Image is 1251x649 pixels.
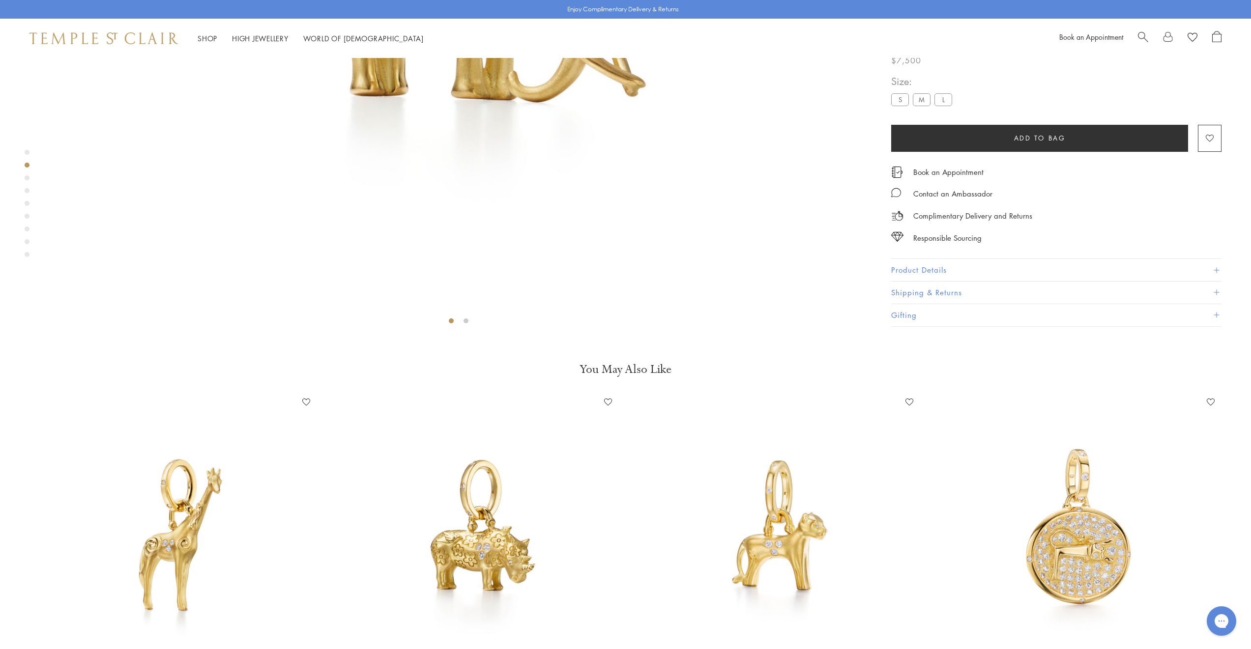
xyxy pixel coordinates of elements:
[913,232,982,244] div: Responsible Sourcing
[1188,31,1197,46] a: View Wishlist
[891,125,1188,152] button: Add to bag
[913,188,992,200] div: Contact an Ambassador
[567,4,679,14] p: Enjoy Complimentary Delivery & Returns
[1212,31,1222,46] a: Open Shopping Bag
[891,210,903,222] img: icon_delivery.svg
[891,167,903,178] img: icon_appointment.svg
[1138,31,1148,46] a: Search
[39,362,1212,377] h3: You May Also Like
[25,147,29,265] div: Product gallery navigation
[1059,32,1123,42] a: Book an Appointment
[232,33,289,43] a: High JewelleryHigh Jewellery
[913,167,984,177] a: Book an Appointment
[891,304,1222,326] button: Gifting
[1202,603,1241,639] iframe: Gorgias live chat messenger
[891,232,903,242] img: icon_sourcing.svg
[891,188,901,198] img: MessageIcon-01_2.svg
[198,33,217,43] a: ShopShop
[913,94,931,106] label: M
[303,33,424,43] a: World of [DEMOGRAPHIC_DATA]World of [DEMOGRAPHIC_DATA]
[891,54,921,67] span: $7,500
[913,210,1032,222] p: Complimentary Delivery and Returns
[891,282,1222,304] button: Shipping & Returns
[1014,133,1066,143] span: Add to bag
[891,94,909,106] label: S
[891,74,956,90] span: Size:
[891,259,1222,282] button: Product Details
[29,32,178,44] img: Temple St. Clair
[198,32,424,45] nav: Main navigation
[934,94,952,106] label: L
